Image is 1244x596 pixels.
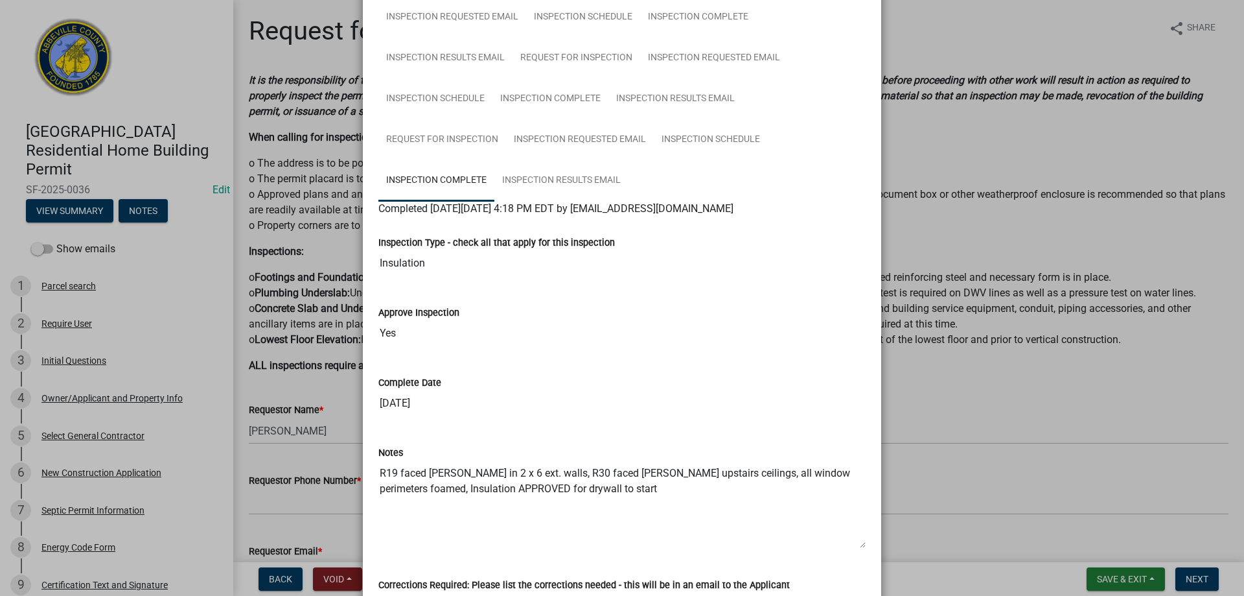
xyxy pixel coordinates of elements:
[378,460,866,549] textarea: R19 faced [PERSON_NAME] in 2 x 6 ext. walls, R30 faced [PERSON_NAME] upstairs ceilings, all windo...
[378,379,441,388] label: Complete Date
[506,119,654,161] a: Inspection Requested Email
[654,119,768,161] a: Inspection Schedule
[494,160,628,202] a: Inspection Results Email
[378,449,403,458] label: Notes
[378,160,494,202] a: Inspection Complete
[378,38,513,79] a: Inspection Results Email
[378,202,733,215] span: Completed [DATE][DATE] 4:18 PM EDT by [EMAIL_ADDRESS][DOMAIN_NAME]
[378,239,615,248] label: Inspection Type - check all that apply for this inspection
[378,119,506,161] a: Request for Inspection
[608,78,743,120] a: Inspection Results Email
[378,309,459,318] label: Approve Inspection
[378,78,492,120] a: Inspection Schedule
[640,38,788,79] a: Inspection Requested Email
[513,38,640,79] a: Request for Inspection
[378,581,790,590] label: Corrections Required: Please list the corrections needed - this will be in an email to the Applicant
[492,78,608,120] a: Inspection Complete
